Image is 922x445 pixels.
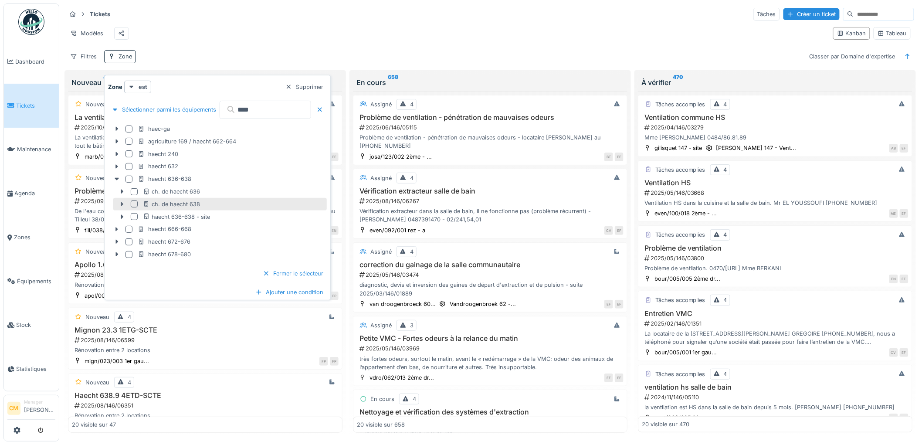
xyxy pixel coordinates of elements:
[359,344,624,353] div: 2025/05/146/03969
[642,309,908,318] h3: Entretien VMC
[410,248,414,256] div: 4
[724,166,727,174] div: 4
[85,357,149,365] div: mign/023/003 1er gau...
[604,226,613,235] div: CV
[370,174,392,182] div: Assigné
[900,209,908,218] div: EF
[357,207,624,224] div: Vérification extracteur dans la salle de bain, il ne fonctionne pas (problème récurrent) - [PERSO...
[139,83,147,91] strong: est
[72,133,339,150] div: La ventilation dans les toilettes fait beaucoup de [MEDICAL_DATA]. Il semblerait que c'est dans t...
[644,189,908,197] div: 2025/05/146/03668
[357,261,624,269] h3: correction du gainage de la salle communautaire
[74,336,339,344] div: 2025/08/146/06599
[72,420,116,428] div: 20 visible sur 47
[359,123,624,132] div: 2025/06/146/05115
[889,144,898,153] div: AB
[14,233,55,241] span: Zones
[655,100,705,109] div: Tâches accomplies
[356,77,624,88] div: En cours
[604,300,613,309] div: EF
[642,133,908,142] div: Mme [PERSON_NAME] 0484/86.81.89
[86,10,114,18] strong: Tickets
[16,365,55,373] span: Statistiques
[641,77,909,88] div: À vérifier
[370,100,392,109] div: Assigné
[357,113,624,122] h3: Problème de ventilation - pénétration de mauvaises odeurs
[642,113,908,122] h3: Ventilation commune HS
[900,275,908,283] div: EF
[644,123,908,132] div: 2025/04/146/03279
[16,102,55,110] span: Tickets
[24,399,55,418] li: [PERSON_NAME]
[753,8,780,20] div: Tâches
[108,104,220,115] div: Sélectionner parmi les équipements
[642,199,908,207] div: Ventilation HS dans la cuisine et la salle de bain. Mr EL YOUSSOUFI [PHONE_NUMBER]
[388,77,398,88] sup: 658
[357,408,624,416] h3: Nettoyage et vérification des systèmes d'extraction
[410,100,414,109] div: 4
[72,187,339,195] h3: Problème fuite d'eau
[66,50,101,63] div: Filtres
[103,77,110,88] sup: 47
[359,197,624,205] div: 2025/08/146/06267
[724,100,727,109] div: 4
[14,189,55,197] span: Agenda
[85,378,109,387] div: Nouveau
[655,296,705,304] div: Tâches accomplies
[74,401,339,410] div: 2025/08/146/06351
[330,226,339,235] div: EN
[642,403,908,411] div: la ventilation est HS dans la salle de bain depuis 5 mois. [PERSON_NAME] [PHONE_NUMBER]
[17,145,55,153] span: Maintenance
[716,144,797,152] div: [PERSON_NAME] 147 - Vent...
[642,244,908,252] h3: Problème de ventilation
[642,179,908,187] h3: Ventilation HS
[85,248,109,256] div: Nouveau
[85,100,109,109] div: Nouveau
[655,370,705,378] div: Tâches accomplies
[85,153,149,161] div: marb/067/010 2ème - ...
[72,411,339,420] div: Rénovation entre 2 locations
[654,275,721,283] div: bour/005/005 2ème dr...
[138,137,236,146] div: agriculture 169 / haecht 662-664
[369,300,436,308] div: van droogenbroeck 60...
[357,281,624,297] div: diagnostic, devis et inversion des gaines de départ d'extraction et de pulsion - suite 2025/03/14...
[900,414,908,422] div: EF
[370,395,394,403] div: En cours
[17,277,55,285] span: Équipements
[71,77,339,88] div: Nouveau
[889,209,898,218] div: ME
[85,226,132,234] div: till/038/004 3ème
[18,9,44,35] img: Badge_color-CXgf-gQk.svg
[252,286,327,298] div: Ajouter une condition
[357,187,624,195] h3: Vérification extracteur salle de bain
[654,144,702,152] div: gilisquet 147 - site
[642,383,908,391] h3: ventilation hs salle de bain
[644,319,908,328] div: 2025/02/146/01351
[410,321,414,330] div: 3
[138,250,191,258] div: haecht 678-680
[7,402,20,415] li: CM
[642,330,908,346] div: La locataire de la [STREET_ADDRESS][PERSON_NAME] GREGOIRE [PHONE_NUMBER], nous a téléphoné pour s...
[615,374,624,382] div: EF
[357,355,624,371] div: très fortes odeurs, surtout le matin, avant le « redémarrage » de la VMC: odeur des animaux de l’...
[900,348,908,357] div: EF
[357,420,405,428] div: 20 visible sur 658
[282,81,327,93] div: Supprimer
[615,300,624,309] div: EF
[138,225,191,233] div: haecht 666-668
[369,153,432,161] div: josa/123/002 2ème - ...
[413,395,416,403] div: 4
[72,261,339,269] h3: Apollo 1.66 6ET8-1CH-SCTE
[85,292,147,300] div: apol/001/066 6ème - ...
[72,281,339,289] div: Rénovation entre 2 locations
[138,125,170,133] div: haec-ga
[369,374,434,382] div: vdro/062/013 2ème dr...
[128,378,131,387] div: 4
[806,50,899,63] div: Classer par Domaine d'expertise
[85,313,109,321] div: Nouveau
[655,166,705,174] div: Tâches accomplies
[72,207,339,224] div: De l'eau coule chez la voisine d'en bas. Apparemment le problème provient de chez la locataire au...
[66,27,107,40] div: Modèles
[357,334,624,343] h3: Petite VMC - Fortes odeurs à la relance du matin
[143,187,200,196] div: ch. de haecht 636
